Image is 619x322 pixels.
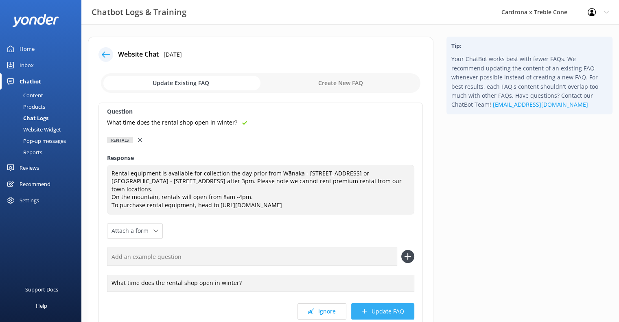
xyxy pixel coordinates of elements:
div: Chatbot [20,73,41,90]
p: [DATE] [164,50,182,59]
div: Content [5,90,43,101]
button: Update FAQ [351,303,414,320]
div: What time does the rental shop open in winter? [107,275,414,292]
div: Website Widget [5,124,61,135]
div: Rentals [107,137,133,143]
a: Content [5,90,81,101]
div: Settings [20,192,39,208]
div: Inbox [20,57,34,73]
div: Home [20,41,35,57]
div: Chat Logs [5,112,48,124]
label: Response [107,153,414,162]
div: Recommend [20,176,50,192]
button: Ignore [297,303,346,320]
a: Website Widget [5,124,81,135]
h4: Tip: [451,42,608,50]
a: Products [5,101,81,112]
a: Chat Logs [5,112,81,124]
a: Reports [5,147,81,158]
h4: Website Chat [118,49,159,60]
div: Help [36,298,47,314]
span: Attach a form [112,226,153,235]
p: Your ChatBot works best with fewer FAQs. We recommend updating the content of an existing FAQ whe... [451,55,608,109]
div: Products [5,101,45,112]
label: Question [107,107,414,116]
h3: Chatbot Logs & Training [92,6,186,19]
div: Support Docs [25,281,58,298]
input: Add an example question [107,248,397,266]
div: Reports [5,147,42,158]
textarea: Rental equipment is available for collection the day prior from Wānaka - [STREET_ADDRESS] or [GEO... [107,165,414,215]
a: Pop-up messages [5,135,81,147]
div: Pop-up messages [5,135,66,147]
div: Reviews [20,160,39,176]
a: [EMAIL_ADDRESS][DOMAIN_NAME] [493,101,588,108]
img: yonder-white-logo.png [12,14,59,27]
p: What time does the rental shop open in winter? [107,118,237,127]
